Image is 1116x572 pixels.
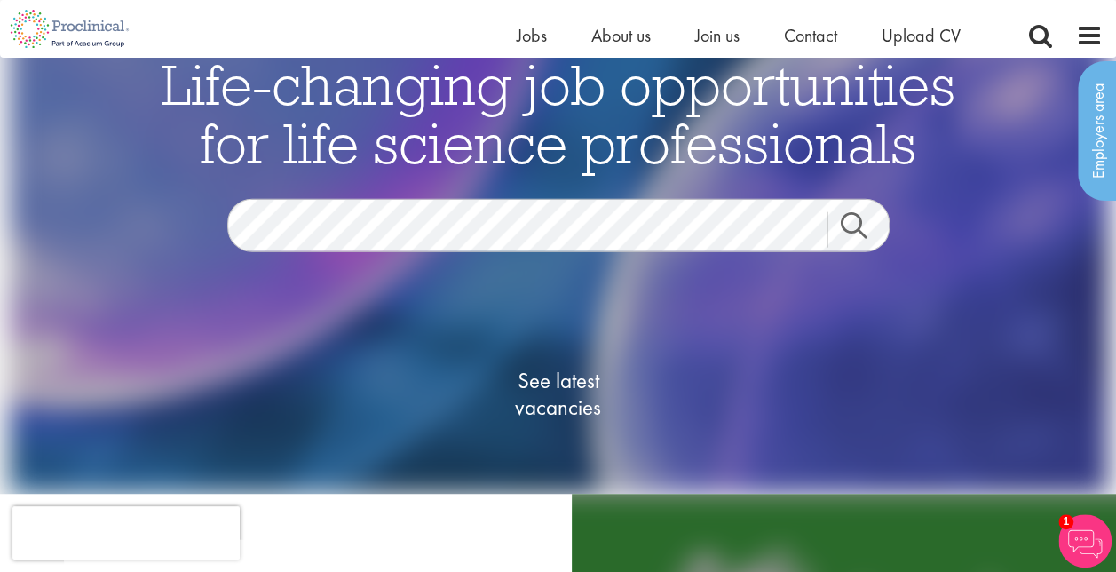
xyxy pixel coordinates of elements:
[162,49,955,179] span: Life-changing job opportunities for life science professionals
[695,24,740,47] a: Join us
[1058,514,1112,568] img: Chatbot
[1058,514,1073,529] span: 1
[12,506,240,560] iframe: reCAPTCHA
[784,24,837,47] a: Contact
[882,24,961,47] a: Upload CV
[470,368,647,421] span: See latest vacancies
[9,11,1106,494] img: candidate home
[470,297,647,492] a: See latestvacancies
[517,24,547,47] a: Jobs
[827,212,903,248] a: Job search submit button
[591,24,651,47] a: About us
